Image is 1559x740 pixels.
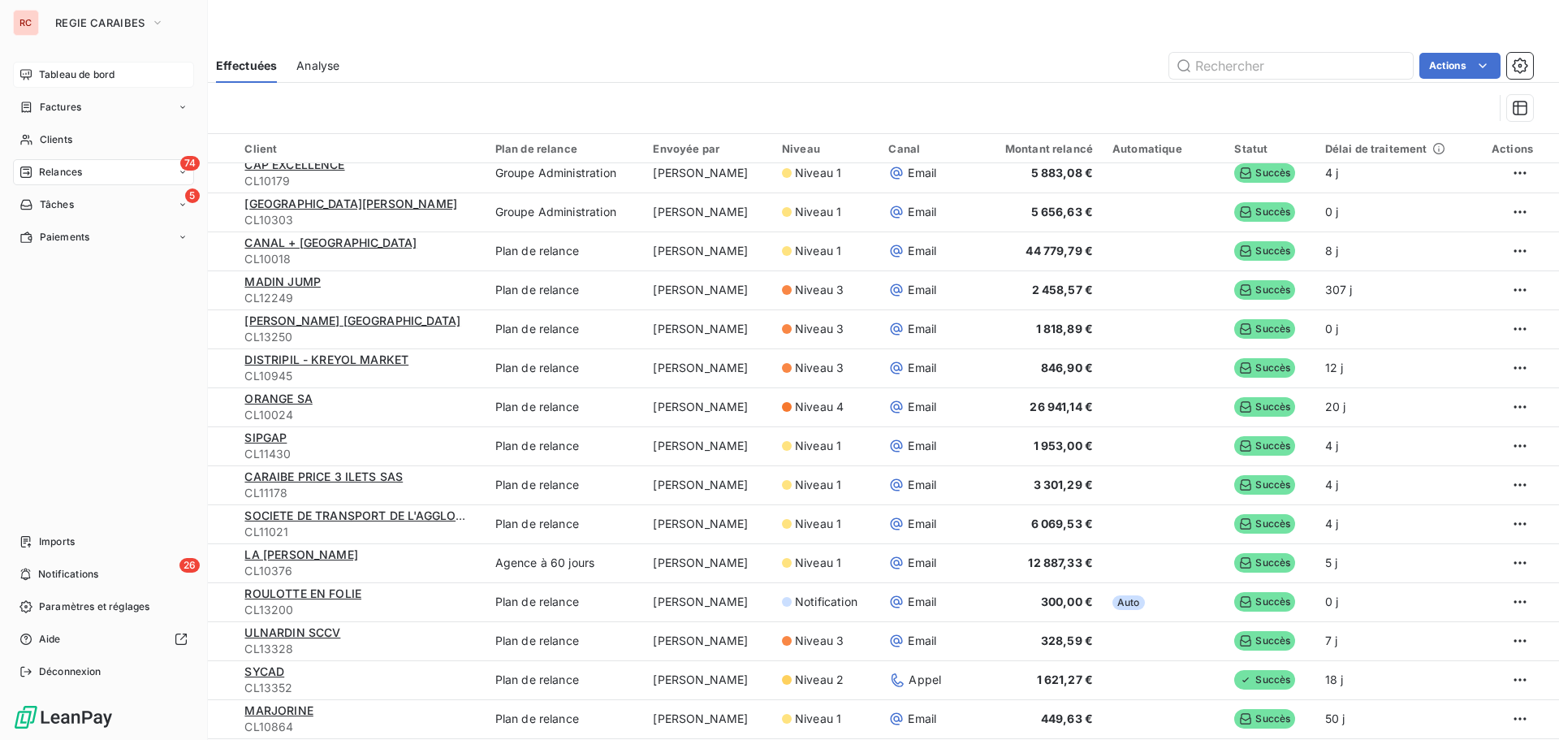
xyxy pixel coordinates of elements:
td: 12 j [1315,348,1472,387]
span: Email [908,399,936,415]
span: 449,63 € [1041,712,1093,725]
td: Plan de relance [486,232,644,270]
td: 4 j [1315,465,1472,504]
td: [PERSON_NAME] [643,621,772,660]
span: 6 069,53 € [1031,517,1094,530]
a: Aide [13,626,194,652]
span: MADIN JUMP [244,275,321,288]
span: Niveau 1 [795,477,841,493]
img: Logo LeanPay [13,704,114,730]
div: RC [13,10,39,36]
span: CL11178 [244,485,475,501]
span: 26 941,14 € [1030,400,1093,413]
span: Niveau 2 [795,672,844,688]
td: 4 j [1315,154,1472,193]
td: 18 j [1315,660,1472,699]
span: CL10303 [244,212,475,228]
span: Effectuées [216,58,278,74]
button: Actions [1419,53,1501,79]
span: CL10179 [244,173,475,189]
span: CL10945 [244,368,475,384]
td: Plan de relance [486,309,644,348]
td: Plan de relance [486,699,644,738]
span: 3 301,29 € [1034,478,1094,491]
td: [PERSON_NAME] [643,426,772,465]
span: Email [908,321,936,337]
td: Plan de relance [486,465,644,504]
span: Email [908,165,936,181]
div: Statut [1234,142,1305,155]
span: Email [908,555,936,571]
div: Actions [1482,142,1533,155]
span: 2 458,57 € [1032,283,1094,296]
td: [PERSON_NAME] [643,154,772,193]
td: Groupe Administration [486,193,644,232]
td: Plan de relance [486,621,644,660]
td: 4 j [1315,504,1472,543]
span: [GEOGRAPHIC_DATA][PERSON_NAME] [244,197,457,210]
span: Succès [1234,202,1295,222]
span: Succès [1234,163,1295,183]
span: 1 953,00 € [1034,439,1094,452]
span: Succès [1234,397,1295,417]
span: Email [908,243,936,259]
span: Succès [1234,514,1295,534]
span: Paramètres et réglages [39,599,149,614]
span: Paiements [40,230,89,245]
span: Succès [1234,631,1295,651]
div: Montant relancé [970,142,1093,155]
span: ROULOTTE EN FOLIE [244,586,361,600]
span: CL10024 [244,407,475,423]
td: Plan de relance [486,660,644,699]
div: Plan de relance [495,142,634,155]
td: [PERSON_NAME] [643,387,772,426]
span: Niveau 3 [795,633,844,649]
span: 26 [179,558,200,573]
span: Niveau 1 [795,438,841,454]
td: 0 j [1315,309,1472,348]
span: CL10864 [244,719,475,735]
span: 5 656,63 € [1031,205,1094,219]
span: 1 818,89 € [1036,322,1094,335]
span: CANAL + [GEOGRAPHIC_DATA] [244,236,417,249]
span: 5 [185,188,200,203]
td: 7 j [1315,621,1472,660]
span: Niveau 1 [795,165,841,181]
span: Tâches [40,197,74,212]
span: MARJORINE [244,703,313,717]
span: Succès [1234,553,1295,573]
span: 12 887,33 € [1028,556,1093,569]
td: Plan de relance [486,387,644,426]
span: Email [908,516,936,532]
span: SIPGAP [244,431,287,444]
td: 20 j [1315,387,1472,426]
span: Notifications [38,567,98,582]
span: 5 883,08 € [1031,166,1094,180]
span: Niveau 3 [795,282,844,298]
span: Succès [1234,592,1295,612]
td: [PERSON_NAME] [643,348,772,387]
span: 74 [180,156,200,171]
td: [PERSON_NAME] [643,660,772,699]
span: Niveau 3 [795,360,844,376]
span: Niveau 4 [795,399,844,415]
span: CL11430 [244,446,475,462]
td: [PERSON_NAME] [643,543,772,582]
span: Niveau 3 [795,321,844,337]
span: 846,90 € [1041,361,1093,374]
span: Factures [40,100,81,115]
td: [PERSON_NAME] [643,193,772,232]
span: Relances [39,165,82,180]
span: Email [908,633,936,649]
span: Email [908,711,936,727]
span: Email [908,477,936,493]
span: CL13328 [244,641,475,657]
span: 328,59 € [1041,634,1093,647]
span: Niveau 1 [795,204,841,220]
span: Niveau 1 [795,711,841,727]
td: [PERSON_NAME] [643,582,772,621]
td: 50 j [1315,699,1472,738]
span: Succès [1234,358,1295,378]
span: Déconnexion [39,664,101,679]
span: DISTRIPIL - KREYOL MARKET [244,353,408,366]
